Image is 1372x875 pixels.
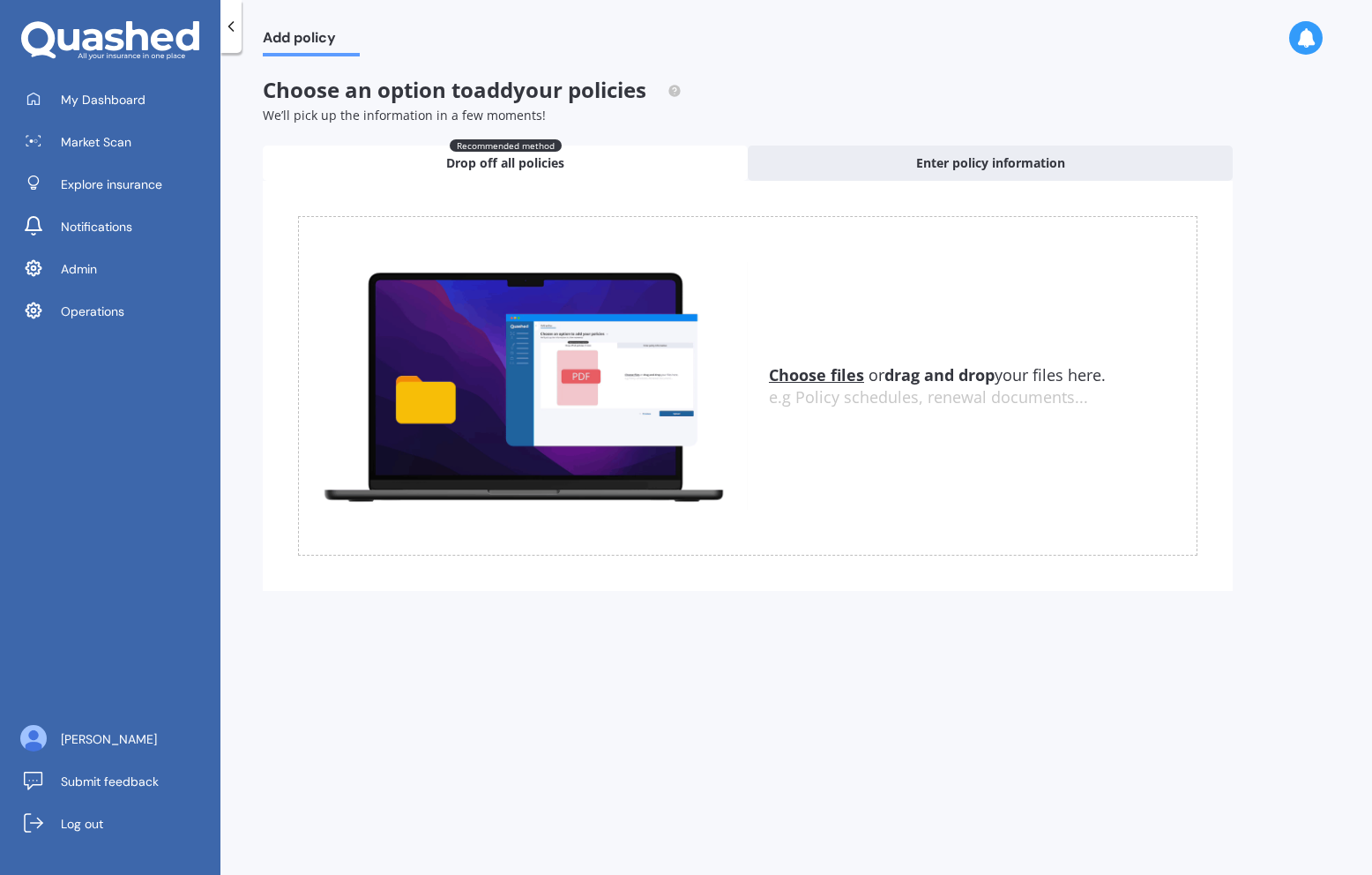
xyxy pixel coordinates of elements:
span: Choose an option [263,75,682,104]
span: Recommended method [450,139,562,152]
span: Notifications [61,218,132,236]
b: drag and drop [884,364,995,385]
span: We’ll pick up the information in a few moments! [263,107,546,123]
img: ALV-UjU6YHOUIM1AGx_4vxbOkaOq-1eqc8a3URkVIJkc_iWYmQ98kTe7fc9QMVOBV43MoXmOPfWPN7JjnmUwLuIGKVePaQgPQ... [20,725,47,752]
span: Market Scan [61,133,131,151]
a: [PERSON_NAME] [13,722,220,757]
span: or your files here. [769,364,1106,385]
a: Log out [13,806,220,841]
span: Submit feedback [61,773,159,790]
img: upload.de96410c8ce839c3fdd5.gif [299,262,748,510]
span: Drop off all policies [446,154,564,172]
span: Explore insurance [61,176,162,193]
span: to add your policies [451,75,646,104]
span: Operations [61,303,124,320]
span: My Dashboard [61,91,145,108]
span: Admin [61,260,97,278]
span: [PERSON_NAME] [61,730,157,748]
div: e.g Policy schedules, renewal documents... [769,388,1197,408]
a: Admin [13,251,220,287]
span: Add policy [263,29,360,53]
span: Enter policy information [916,154,1065,172]
a: Market Scan [13,124,220,160]
a: Submit feedback [13,764,220,799]
u: Choose files [769,364,864,385]
a: My Dashboard [13,82,220,117]
a: Explore insurance [13,167,220,202]
a: Operations [13,294,220,329]
span: Log out [61,815,103,833]
a: Notifications [13,209,220,244]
